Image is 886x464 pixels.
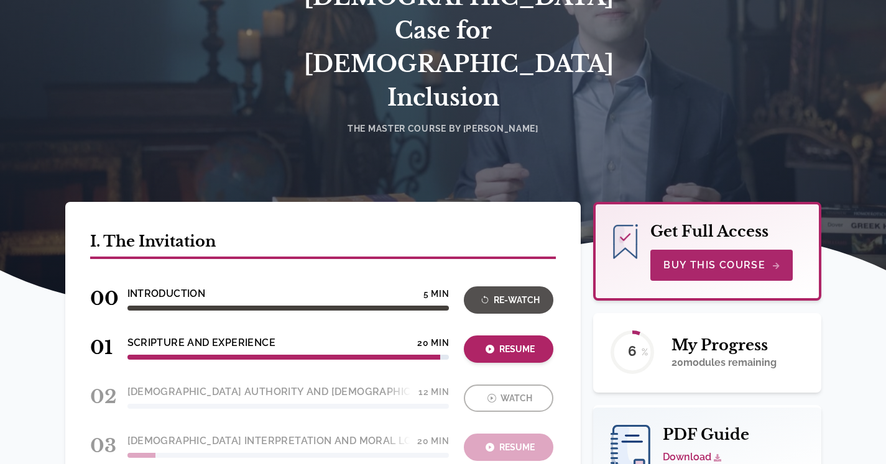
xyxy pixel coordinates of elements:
[90,232,556,259] h2: I. The Invitation
[423,289,450,299] h4: 5 min
[90,336,113,359] span: 01
[671,335,777,355] h2: My Progress
[611,425,803,445] h2: PDF Guide
[127,335,276,350] h4: Scripture and Experience
[650,249,793,281] button: Buy This Course
[464,335,553,363] button: Resume
[304,122,583,135] h4: The Master Course by [PERSON_NAME]
[628,343,637,359] text: 6
[90,287,113,310] span: 00
[650,222,768,242] h2: Get Full Access
[663,258,780,273] span: Buy This Course
[417,338,449,348] h4: 20 min
[127,286,206,301] h4: Introduction
[468,293,550,307] div: Re-Watch
[468,342,550,357] div: Resume
[671,355,777,370] p: 20 modules remaining
[464,286,553,314] button: Re-Watch
[613,224,638,259] img: bookmark-icon.png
